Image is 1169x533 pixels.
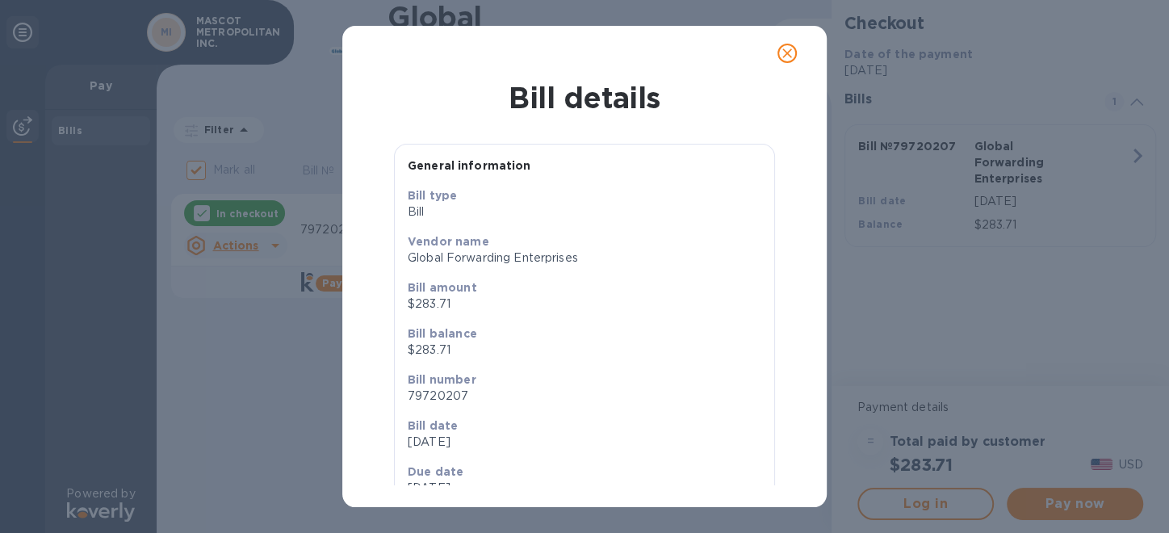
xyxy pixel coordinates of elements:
[355,81,814,115] h1: Bill details
[408,327,477,340] b: Bill balance
[408,281,477,294] b: Bill amount
[408,235,489,248] b: Vendor name
[408,342,761,359] p: $283.71
[408,189,457,202] b: Bill type
[408,388,761,405] p: 79720207
[408,419,458,432] b: Bill date
[408,250,761,266] p: Global Forwarding Enterprises
[408,434,761,451] p: [DATE]
[408,480,578,497] p: [DATE]
[408,465,463,478] b: Due date
[408,296,761,313] p: $283.71
[408,373,476,386] b: Bill number
[768,34,807,73] button: close
[408,204,761,220] p: Bill
[408,159,531,172] b: General information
